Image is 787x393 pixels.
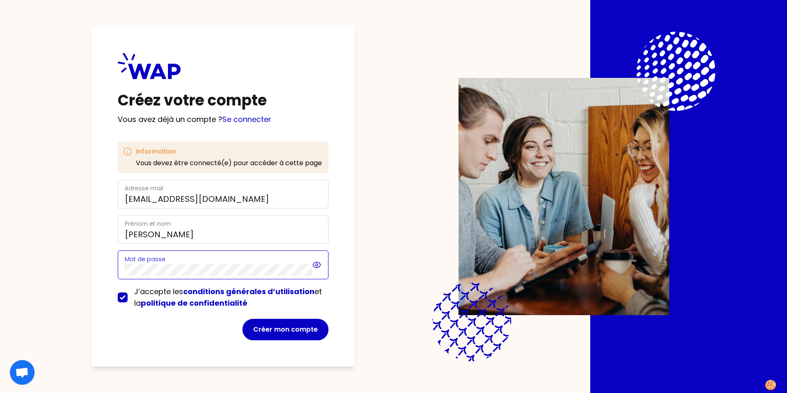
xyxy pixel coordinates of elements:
div: Ouvrir le chat [10,360,35,385]
label: Mot de passe [125,255,165,263]
label: Adresse mail [125,184,163,192]
button: Créer mon compte [242,319,328,340]
p: Vous devez être connecté(e) pour accéder à cette page [136,158,322,168]
p: Vous avez déjà un compte ? [118,114,328,125]
h3: Information [136,147,322,157]
a: conditions générales d’utilisation [183,286,314,297]
a: politique de confidentialité [141,298,247,308]
h1: Créez votre compte [118,92,328,109]
a: Se connecter [222,114,271,124]
img: Description [459,78,669,315]
span: J’accepte les et la [134,286,322,308]
label: Prénom et nom [125,220,171,228]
